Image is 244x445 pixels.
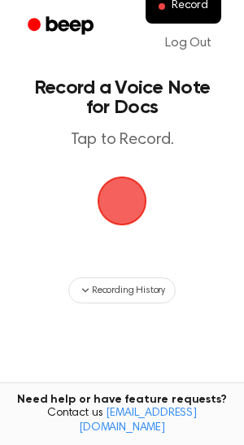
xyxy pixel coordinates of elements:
[149,24,228,63] a: Log Out
[79,408,197,434] a: [EMAIL_ADDRESS][DOMAIN_NAME]
[29,130,215,151] p: Tap to Record.
[68,277,176,303] button: Recording History
[29,78,215,117] h1: Record a Voice Note for Docs
[16,11,108,42] a: Beep
[98,177,146,225] button: Beep Logo
[92,283,165,298] span: Recording History
[10,407,234,435] span: Contact us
